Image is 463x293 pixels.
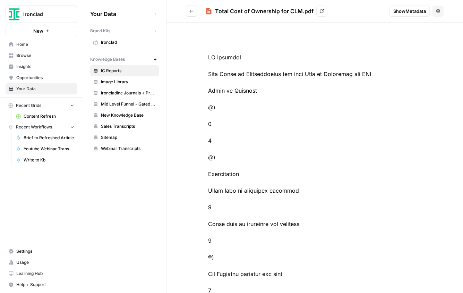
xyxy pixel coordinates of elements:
[101,112,156,118] span: New Knowledge Base
[24,113,74,119] span: Content Refresh
[90,110,159,121] a: New Knowledge Base
[90,87,159,99] a: Ironcladinc Journals + Products
[90,10,151,18] span: Your Data
[13,111,77,122] a: Content Refresh
[90,99,159,110] a: Mid Level Funnel - Gated Assets + Webinars
[393,8,426,15] span: Show Metadata
[16,259,74,266] span: Usage
[101,134,156,141] span: Sitemap
[90,132,159,143] a: Sitemap
[90,65,159,76] a: IC Reports
[90,143,159,154] a: Webinar Transcripts
[6,72,77,83] a: Opportunities
[6,268,77,279] a: Learning Hub
[6,122,77,132] button: Recent Workflows
[186,6,197,17] button: Go back
[13,154,77,166] a: Write to Kb
[23,11,65,18] span: Ironclad
[16,64,74,70] span: Insights
[8,8,20,20] img: Ironclad Logo
[16,124,52,130] span: Recent Workflows
[16,86,74,92] span: Your Data
[6,83,77,94] a: Your Data
[13,143,77,154] a: Youtube Webinar Transcription
[6,6,77,23] button: Workspace: Ironclad
[90,121,159,132] a: Sales Transcripts
[90,76,159,87] a: Image Library
[24,146,74,152] span: Youtube Webinar Transcription
[6,26,77,36] button: New
[90,37,159,48] a: Ironclad
[6,39,77,50] a: Home
[101,90,156,96] span: Ironcladinc Journals + Products
[16,270,74,277] span: Learning Hub
[6,100,77,111] button: Recent Grids
[16,282,74,288] span: Help + Support
[101,101,156,107] span: Mid Level Funnel - Gated Assets + Webinars
[16,248,74,254] span: Settings
[16,41,74,48] span: Home
[16,52,74,59] span: Browse
[215,7,314,15] div: Total Cost of Ownership for CLM.pdf
[101,39,156,45] span: Ironclad
[90,56,125,62] span: Knowledge Bases
[16,75,74,81] span: Opportunities
[24,157,74,163] span: Write to Kb
[6,257,77,268] a: Usage
[101,79,156,85] span: Image Library
[101,123,156,129] span: Sales Transcripts
[16,102,41,109] span: Recent Grids
[24,135,74,141] span: Brief to Refreshed Article
[389,6,430,17] button: ShowMetadata
[101,68,156,74] span: IC Reports
[90,28,110,34] span: Brand Kits
[6,50,77,61] a: Browse
[6,61,77,72] a: Insights
[33,27,43,34] span: New
[101,145,156,152] span: Webinar Transcripts
[6,246,77,257] a: Settings
[13,132,77,143] a: Brief to Refreshed Article
[6,279,77,290] button: Help + Support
